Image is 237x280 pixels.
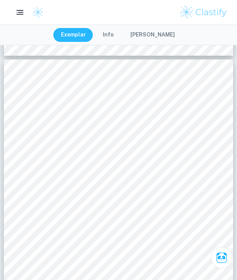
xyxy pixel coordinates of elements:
[179,5,228,20] img: Clastify logo
[211,247,232,268] button: Ask Clai
[28,7,44,18] a: Clastify logo
[95,28,121,42] button: Info
[53,28,94,42] button: Exemplar
[123,28,183,42] button: [PERSON_NAME]
[32,7,44,18] img: Clastify logo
